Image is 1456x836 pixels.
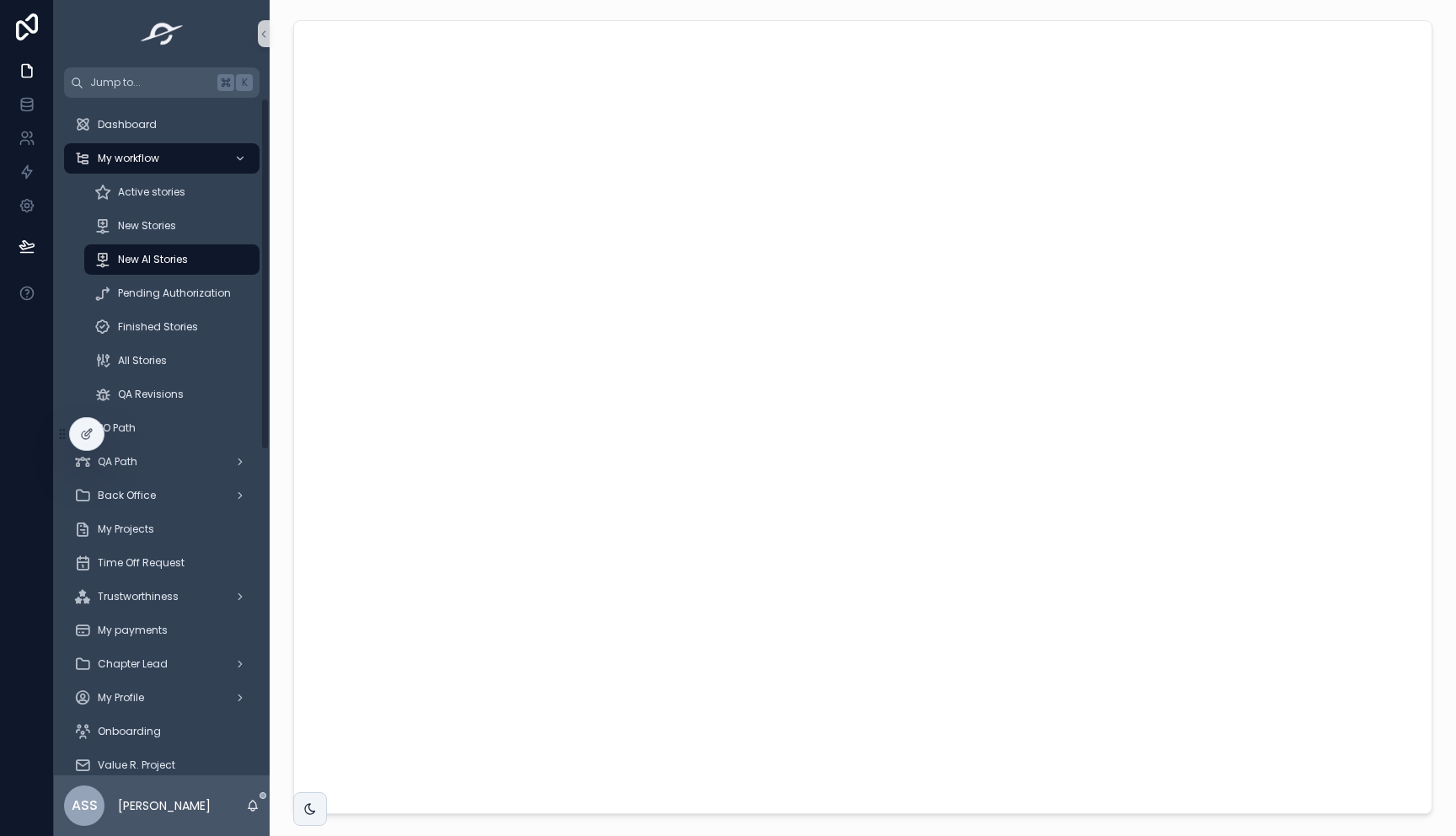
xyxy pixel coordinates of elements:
span: Value R. Project [98,758,175,772]
a: Trustworthiness [64,581,260,612]
a: All Stories [84,346,260,376]
a: PO Path [64,413,260,443]
span: Active stories [118,185,185,199]
a: Back Office [64,480,260,511]
a: Pending Authorization [84,278,260,308]
a: Finished Stories [84,312,260,342]
span: New Stories [118,219,176,233]
div: scrollable content [54,98,270,775]
a: Value R. Project [64,750,260,780]
a: New Stories [84,211,260,241]
span: Time Off Request [98,556,185,570]
span: K [238,76,251,89]
span: New AI Stories [118,253,188,266]
a: Chapter Lead [64,649,260,679]
a: My workflow [64,143,260,174]
p: [PERSON_NAME] [118,797,211,814]
span: My payments [98,624,168,637]
span: My Profile [98,691,144,705]
span: My workflow [98,152,159,165]
span: Back Office [98,489,156,502]
span: ASS [72,796,98,816]
span: QA Revisions [118,388,184,401]
span: Onboarding [98,725,161,738]
a: Dashboard [64,110,260,140]
span: Trustworthiness [98,590,179,603]
a: My Profile [64,683,260,713]
a: New AI Stories [84,244,260,275]
a: QA Revisions [84,379,260,410]
a: Onboarding [64,716,260,747]
span: Finished Stories [118,320,198,334]
a: My Projects [64,514,260,544]
span: QA Path [98,455,137,469]
span: Pending Authorization [118,287,231,300]
img: App logo [136,20,189,47]
a: Active stories [84,177,260,207]
span: Chapter Lead [98,657,168,671]
a: My payments [64,615,260,646]
a: QA Path [64,447,260,477]
button: Jump to...K [64,67,260,98]
a: Time Off Request [64,548,260,578]
span: PO Path [98,421,136,435]
span: Jump to... [90,76,211,89]
span: My Projects [98,522,154,536]
span: Dashboard [98,118,157,131]
span: All Stories [118,354,167,367]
